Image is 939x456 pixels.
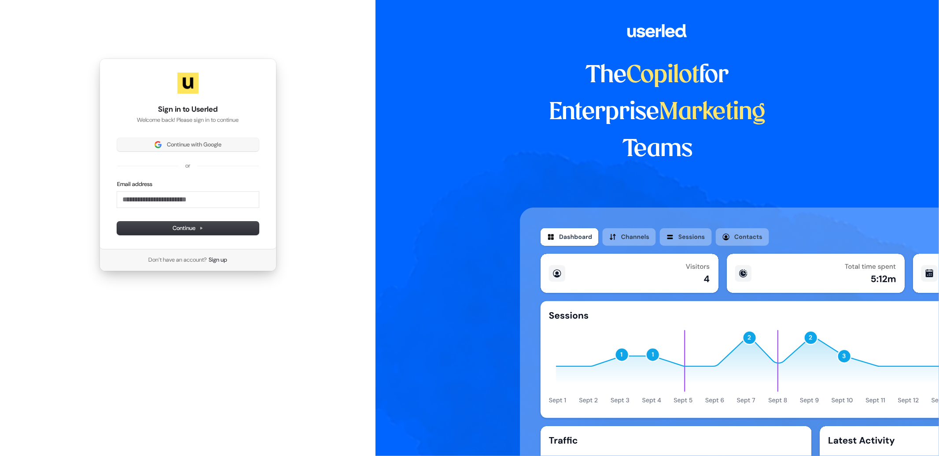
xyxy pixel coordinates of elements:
[209,256,227,264] a: Sign up
[520,57,795,168] h1: The for Enterprise Teams
[117,116,259,124] p: Welcome back! Please sign in to continue
[167,141,221,149] span: Continue with Google
[659,101,766,124] span: Marketing
[148,256,207,264] span: Don’t have an account?
[117,104,259,115] h1: Sign in to Userled
[155,141,162,148] img: Sign in with Google
[117,222,259,235] button: Continue
[185,162,190,170] p: or
[117,138,259,151] button: Sign in with GoogleContinue with Google
[177,73,199,94] img: Userled
[627,64,700,87] span: Copilot
[173,224,203,232] span: Continue
[117,180,152,188] label: Email address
